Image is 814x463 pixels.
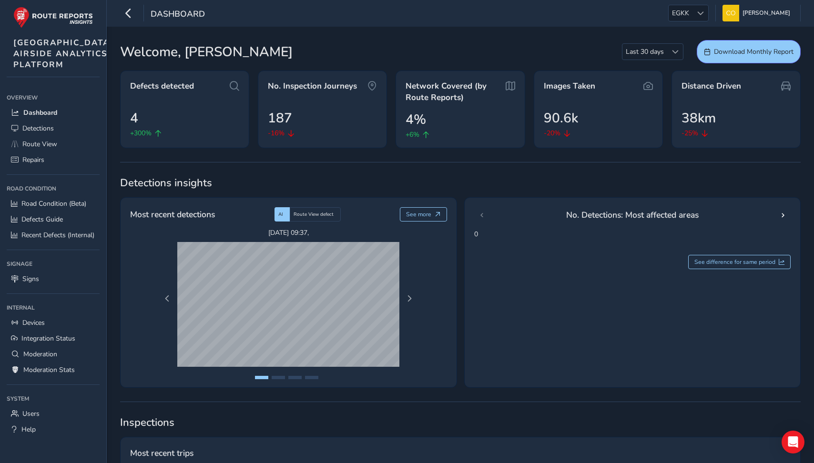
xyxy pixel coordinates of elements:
[7,211,100,227] a: Defects Guide
[7,406,100,422] a: Users
[743,5,790,21] span: [PERSON_NAME]
[130,447,193,459] span: Most recent trips
[290,207,341,221] div: Route View defect
[278,211,283,218] span: AI
[682,108,716,128] span: 38km
[566,209,699,221] span: No. Detections: Most affected areas
[714,47,794,56] span: Download Monthly Report
[7,91,100,105] div: Overview
[7,181,100,196] div: Road Condition
[7,346,100,362] a: Moderation
[130,208,215,221] span: Most recent detections
[722,5,794,21] button: [PERSON_NAME]
[288,376,302,379] button: Page 3
[722,5,739,21] img: diamond-layout
[21,334,75,343] span: Integration Status
[7,105,100,121] a: Dashboard
[7,121,100,136] a: Detections
[544,81,595,92] span: Images Taken
[23,108,57,117] span: Dashboard
[688,255,791,269] button: See difference for same period
[406,211,431,218] span: See more
[305,376,318,379] button: Page 4
[268,128,285,138] span: -16%
[275,207,290,221] div: AI
[268,81,357,92] span: No. Inspection Journeys
[7,257,100,271] div: Signage
[21,215,63,224] span: Defects Guide
[403,292,416,305] button: Next Page
[7,315,100,331] a: Devices
[7,362,100,378] a: Moderation Stats
[22,124,54,133] span: Detections
[7,196,100,211] a: Road Condition (Beta)
[23,350,57,359] span: Moderation
[622,44,667,60] span: Last 30 days
[7,331,100,346] a: Integration Status
[21,199,86,208] span: Road Condition (Beta)
[21,425,36,434] span: Help
[120,415,801,430] span: Inspections
[23,365,75,374] span: Moderation Stats
[406,110,426,130] span: 4%
[400,207,447,221] button: See more
[7,392,100,406] div: System
[7,422,100,437] a: Help
[272,376,285,379] button: Page 2
[669,5,692,21] span: EGKK
[7,301,100,315] div: Internal
[13,37,113,70] span: [GEOGRAPHIC_DATA] AIRSIDE ANALYTICS PLATFORM
[694,258,775,266] span: See difference for same period
[22,155,44,164] span: Repairs
[544,108,578,128] span: 90.6k
[255,376,268,379] button: Page 1
[294,211,334,218] span: Route View defect
[7,227,100,243] a: Recent Defects (Internal)
[697,40,801,63] button: Download Monthly Report
[268,108,292,128] span: 187
[130,81,194,92] span: Defects detected
[21,231,94,240] span: Recent Defects (Internal)
[151,8,205,21] span: Dashboard
[7,271,100,287] a: Signs
[7,136,100,152] a: Route View
[120,176,801,190] span: Detections insights
[13,7,93,28] img: rr logo
[22,140,57,149] span: Route View
[120,42,293,62] span: Welcome, [PERSON_NAME]
[130,108,138,128] span: 4
[22,409,40,418] span: Users
[682,128,698,138] span: -25%
[406,81,504,103] span: Network Covered (by Route Reports)
[544,128,560,138] span: -20%
[7,152,100,168] a: Repairs
[130,128,152,138] span: +300%
[22,318,45,327] span: Devices
[22,274,39,283] span: Signs
[177,228,399,237] span: [DATE] 09:37 ,
[406,130,419,140] span: +6%
[161,292,174,305] button: Previous Page
[464,197,801,388] div: 0
[782,431,804,453] div: Open Intercom Messenger
[682,81,741,92] span: Distance Driven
